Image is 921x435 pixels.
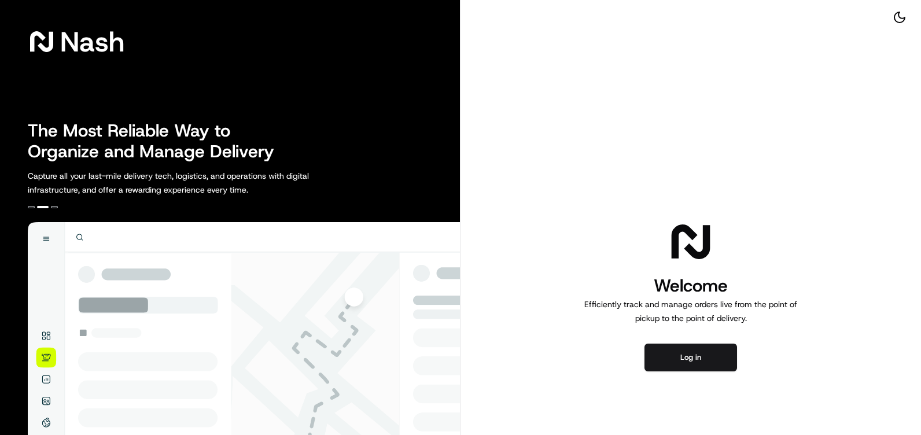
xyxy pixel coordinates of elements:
[580,274,802,297] h1: Welcome
[580,297,802,325] p: Efficiently track and manage orders live from the point of pickup to the point of delivery.
[644,344,737,371] button: Log in
[60,30,124,53] span: Nash
[28,169,361,197] p: Capture all your last-mile delivery tech, logistics, and operations with digital infrastructure, ...
[28,120,287,162] h2: The Most Reliable Way to Organize and Manage Delivery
